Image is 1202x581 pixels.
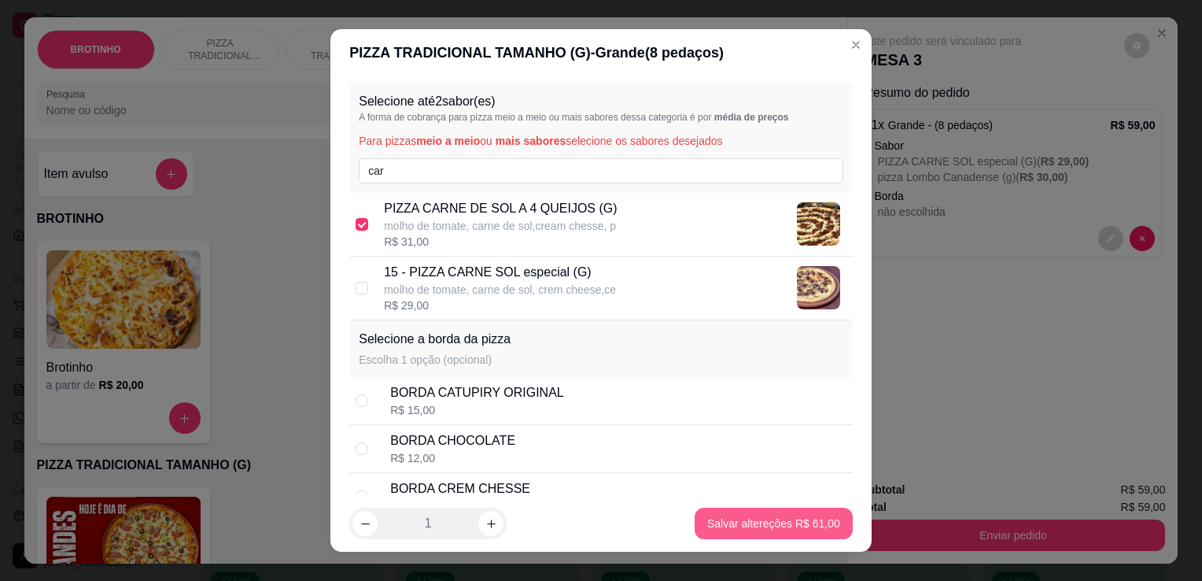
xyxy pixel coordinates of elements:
[695,508,853,539] button: Salvar altereções R$ 61,00
[384,234,617,250] div: R$ 31,00
[390,431,515,450] div: BORDA CHOCOLATE
[797,202,840,246] img: product-image
[390,450,515,466] div: R$ 12,00
[384,199,617,218] p: PIZZA CARNE DE SOL A 4 QUEIJOS (G)
[416,135,480,147] span: meio a meio
[359,111,843,124] p: A forma de cobrança para pizza meio a meio ou mais sabores dessa categoria é por
[714,112,789,123] span: média de preços
[359,330,511,349] p: Selecione a borda da pizza
[384,298,616,313] div: R$ 29,00
[390,402,564,418] div: R$ 15,00
[384,263,616,282] p: 15 - PIZZA CARNE SOL especial (G)
[359,352,511,368] p: Escolha 1 opção (opcional)
[352,511,378,536] button: decrease-product-quantity
[496,135,566,147] span: mais sabores
[843,32,868,57] button: Close
[797,266,840,309] img: product-image
[384,282,616,298] p: molho de tomate, carne de sol, crem cheese,ce
[390,479,530,498] div: BORDA CREM CHESSE
[359,133,843,149] p: Para pizzas ou selecione os sabores desejados
[425,514,432,533] p: 1
[359,158,843,183] input: Pesquise pelo nome do sabor
[390,383,564,402] div: BORDA CATUPIRY ORIGINAL
[384,218,617,234] p: molho de tomate, carne de sol,cream chesse, p
[349,42,853,64] div: PIZZA TRADICIONAL TAMANHO (G) - Grande ( 8 pedaços)
[359,92,843,111] p: Selecione até 2 sabor(es)
[478,511,503,536] button: increase-product-quantity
